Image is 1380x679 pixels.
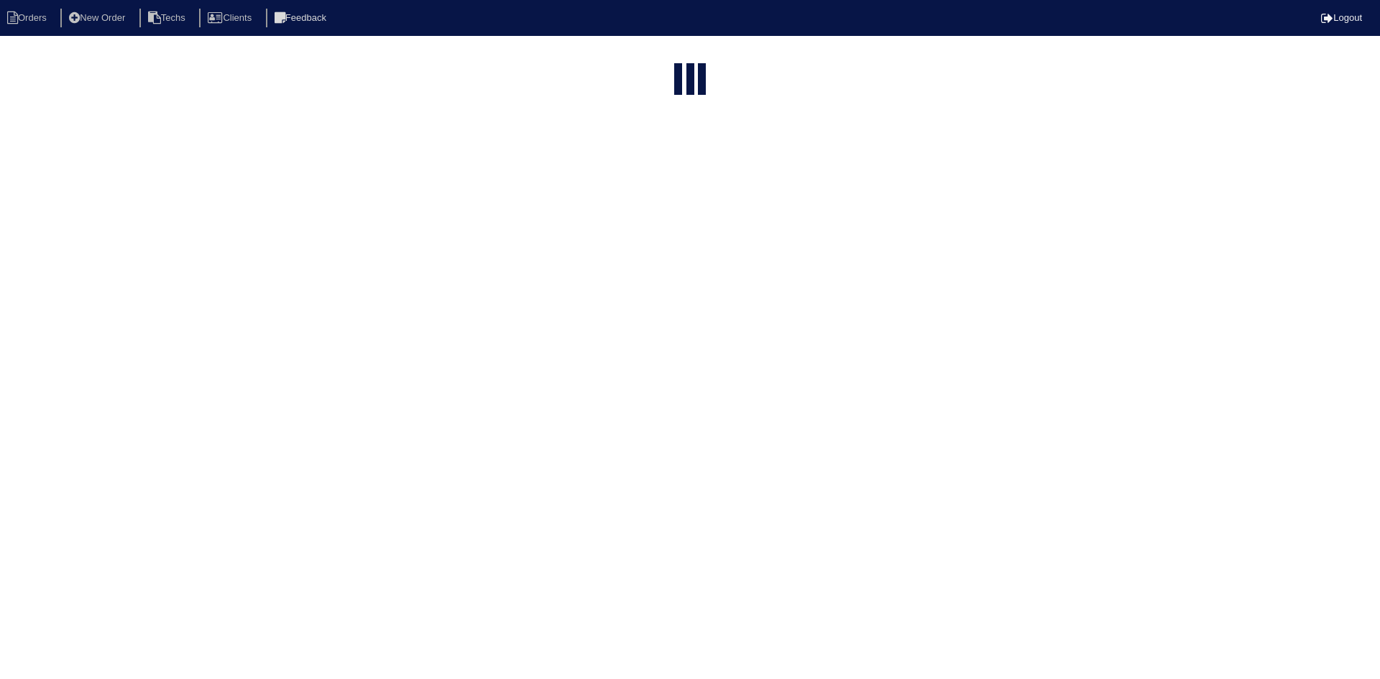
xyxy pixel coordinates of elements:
li: Feedback [266,9,338,28]
li: Techs [139,9,197,28]
li: New Order [60,9,137,28]
a: Logout [1321,12,1362,23]
li: Clients [199,9,263,28]
a: Clients [199,12,263,23]
div: loading... [686,63,694,98]
a: Techs [139,12,197,23]
a: New Order [60,12,137,23]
